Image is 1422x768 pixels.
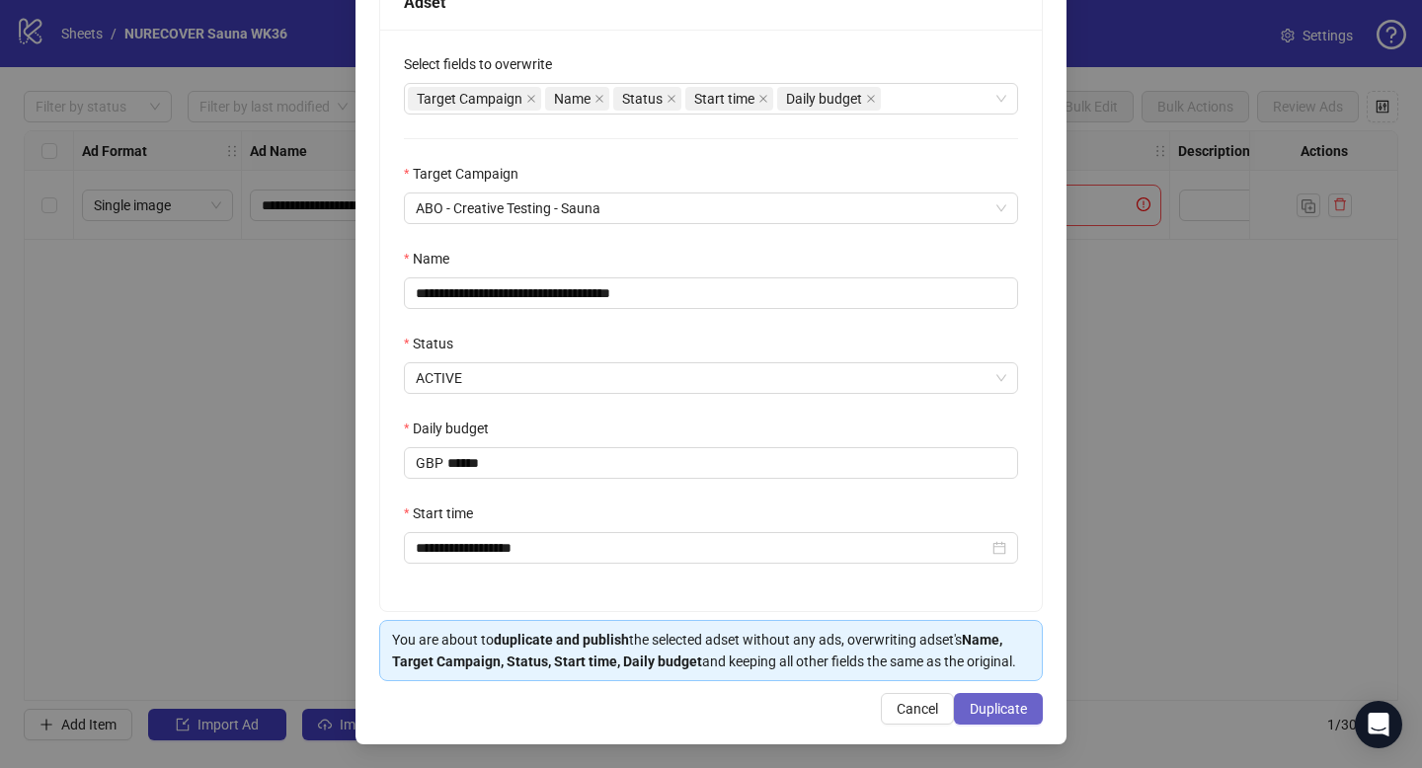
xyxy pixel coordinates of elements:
[404,53,565,75] label: Select fields to overwrite
[786,88,862,110] span: Daily budget
[667,94,676,104] span: close
[416,363,1006,393] span: ACTIVE
[404,248,462,269] label: Name
[416,537,988,559] input: Start time
[392,629,1030,672] div: You are about to the selected adset without any ads, overwriting adset's and keeping all other fi...
[404,277,1018,309] input: Name
[447,448,1017,478] input: Daily budget
[404,502,486,524] label: Start time
[866,94,876,104] span: close
[777,87,881,111] span: Daily budget
[404,418,502,439] label: Daily budget
[554,88,591,110] span: Name
[404,163,531,185] label: Target Campaign
[622,88,663,110] span: Status
[1355,701,1402,748] div: Open Intercom Messenger
[594,94,604,104] span: close
[613,87,681,111] span: Status
[881,693,954,725] button: Cancel
[417,88,522,110] span: Target Campaign
[392,632,1002,669] strong: Name, Target Campaign, Status, Start time, Daily budget
[404,333,466,354] label: Status
[545,87,609,111] span: Name
[897,701,938,717] span: Cancel
[970,701,1027,717] span: Duplicate
[408,87,541,111] span: Target Campaign
[685,87,773,111] span: Start time
[494,632,629,648] strong: duplicate and publish
[416,193,1006,223] span: ABO - Creative Testing - Sauna
[954,693,1043,725] button: Duplicate
[694,88,754,110] span: Start time
[526,94,536,104] span: close
[758,94,768,104] span: close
